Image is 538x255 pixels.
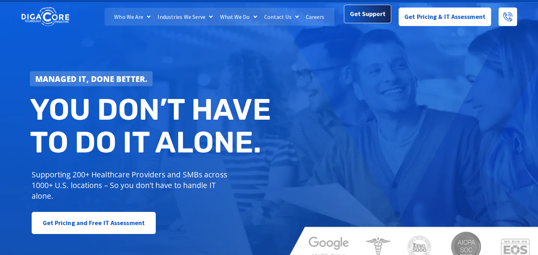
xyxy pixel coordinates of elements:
h2: You don’t have to do IT alone. [30,93,275,158]
a: Get Support [344,5,391,23]
a: Industries We Serve [154,8,216,26]
nav: Menu [105,8,335,26]
a: Get Pricing and Free IT Assessment [32,212,156,234]
a: Careers [302,8,328,26]
span: Get Pricing and Free IT Assessment [43,216,145,230]
a: Who We Are [111,8,154,26]
a: What We Do [216,8,260,26]
img: DigaCore Technology Consulting [21,6,69,27]
p: Supporting 200+ Healthcare Providers and SMBs across 1000+ U.S. locations – So you don’t have to ... [32,169,230,201]
a: Contact Us [261,8,302,26]
span: Get Pricing & IT Assessment [404,10,485,24]
strong: Managed IT, done better. [35,73,148,84]
a: Get Pricing & IT Assessment [399,7,491,26]
a: Managed IT, done better. [30,71,153,86]
span: Get Support [350,7,385,21]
